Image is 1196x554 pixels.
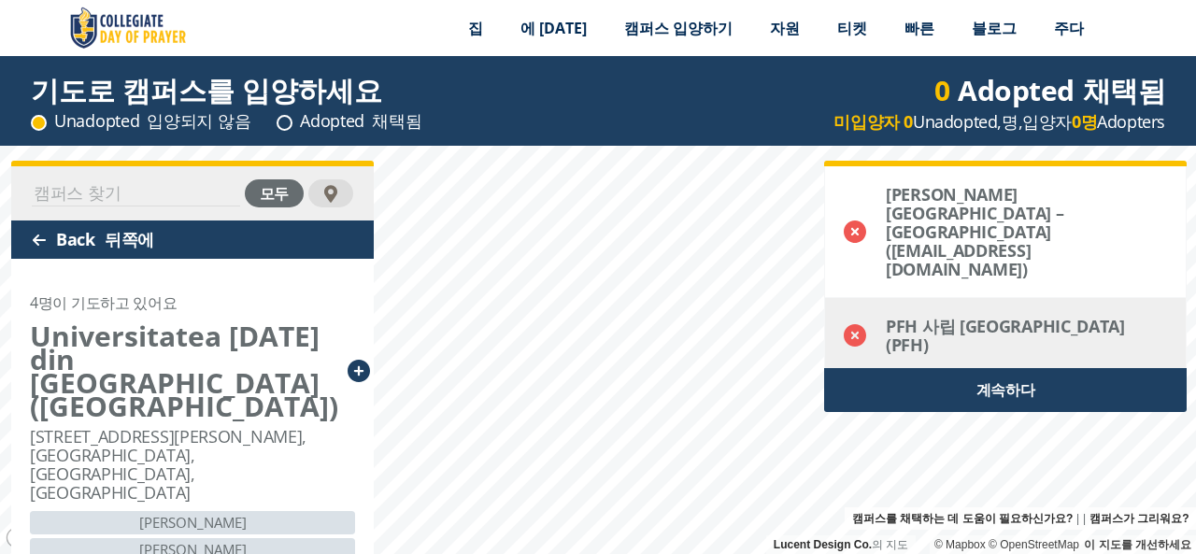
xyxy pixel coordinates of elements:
font: | [1083,512,1086,525]
font: PFH 사립 [GEOGRAPHIC_DATA] (PFH) [886,315,1125,356]
a: 에 [DATE] [502,5,605,51]
font: 채택됨 [372,109,421,132]
font: 주다 [1054,18,1084,38]
font: [PERSON_NAME] [139,513,247,532]
a: 티켓 [819,5,886,51]
font: 에 [DATE] [520,18,587,38]
a: 캠퍼스가 그리워요? [1089,507,1189,530]
font: 의 지도 [872,538,908,551]
a: Lucent Design Co. [774,538,872,551]
font: [STREET_ADDRESS][PERSON_NAME], [GEOGRAPHIC_DATA], [GEOGRAPHIC_DATA], [GEOGRAPHIC_DATA] [30,425,306,504]
font: Universitatea [DATE] din [GEOGRAPHIC_DATA] ([GEOGRAPHIC_DATA]) [30,317,338,425]
input: 캠퍼스 찾기 [32,180,240,206]
font: 빠른 [904,18,934,38]
font: 뒤쪽에 [105,228,154,250]
a: 주다 [1035,5,1103,51]
div: Back [11,220,374,259]
font: 집 [468,18,483,38]
div: Adopted [934,78,1166,102]
font: 캠퍼스 입양하기 [624,18,733,38]
font: 자원 [770,18,800,38]
font: [PERSON_NAME][GEOGRAPHIC_DATA] – [GEOGRAPHIC_DATA] ([EMAIL_ADDRESS][DOMAIN_NAME]) [886,183,1063,280]
font: 미입양자 0 [833,110,913,133]
font: © OpenStreetMap [989,538,1079,551]
font: 입양되지 않음 [147,109,250,132]
div: Unadopted [31,109,250,133]
a: 집 [449,5,502,51]
div: Adopted [277,109,421,133]
a: 이 지도를 개선하세요 [1084,538,1191,551]
div: | [845,507,1196,530]
font: 명, [1002,110,1022,133]
font: 티켓 [837,18,867,38]
font: 0 [934,71,950,109]
font: 0명 [1072,110,1097,133]
font: 4명이 기도하고 있어요 [30,292,177,313]
font: 채택됨 [1083,71,1166,109]
a: 맵박스 [934,538,986,551]
a: 캠퍼스를 채택하는 데 도움이 필요하신가요? [852,507,1074,530]
a: 빠른 [886,5,953,51]
a: 오픈스트리트맵 [989,538,1079,551]
font: Map feedback [1084,538,1191,551]
font: 블로그 [972,18,1017,38]
font: 캠퍼스를 채택하는 데 도움이 필요하신가요? [852,512,1074,525]
font: 모두 [260,183,289,204]
a: Mapbox 로고 [6,527,88,548]
div: Unadopted, Adopters [833,110,1165,134]
font: 기도로 캠퍼스를 입양하세요 [31,71,382,109]
font: 캠퍼스가 그리워요? [1089,512,1189,525]
font: 계속하다 [976,379,1035,400]
font: 입양자 [1022,110,1072,133]
font: © Mapbox [934,538,986,551]
a: 자원 [751,5,819,51]
a: 블로그 [953,5,1035,51]
a: 캠퍼스 입양하기 [605,5,751,51]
